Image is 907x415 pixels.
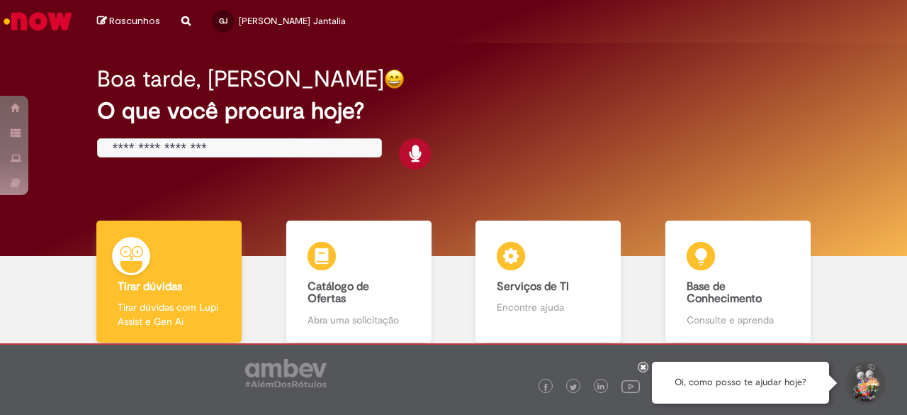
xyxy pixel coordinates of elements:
a: Serviços de TI Encontre ajuda [453,221,643,343]
p: Encontre ajuda [497,300,599,314]
span: [PERSON_NAME] Jantalia [239,15,346,27]
a: Rascunhos [97,15,160,28]
p: Abra uma solicitação [308,313,410,327]
a: Base de Conhecimento Consulte e aprenda [643,221,833,343]
p: Consulte e aprenda [687,313,789,327]
img: logo_footer_linkedin.png [597,383,604,392]
img: logo_footer_ambev_rotulo_gray.png [245,359,327,387]
div: Oi, como posso te ajudar hoje? [652,362,829,404]
img: logo_footer_youtube.png [621,377,640,395]
img: logo_footer_twitter.png [570,384,577,391]
button: Iniciar Conversa de Suporte [843,362,886,404]
img: logo_footer_facebook.png [542,384,549,391]
a: Tirar dúvidas Tirar dúvidas com Lupi Assist e Gen Ai [74,221,264,343]
span: GJ [219,16,227,26]
b: Serviços de TI [497,280,569,294]
b: Base de Conhecimento [687,280,762,306]
b: Tirar dúvidas [118,280,182,294]
img: ServiceNow [1,7,74,35]
p: Tirar dúvidas com Lupi Assist e Gen Ai [118,300,220,328]
span: Rascunhos [109,14,160,28]
h2: Boa tarde, [PERSON_NAME] [97,67,384,92]
b: Catálogo de Ofertas [308,280,369,306]
img: happy-face.png [384,69,405,89]
h2: O que você procura hoje? [97,99,809,123]
a: Catálogo de Ofertas Abra uma solicitação [264,221,454,343]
